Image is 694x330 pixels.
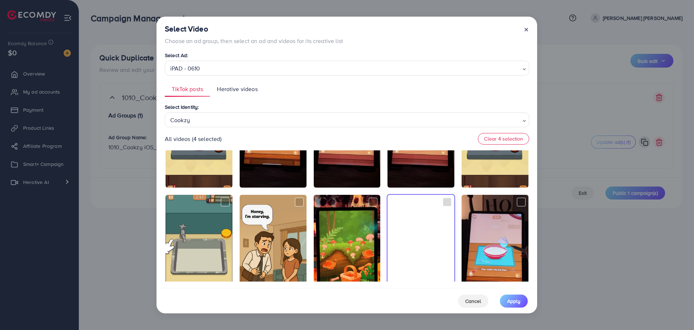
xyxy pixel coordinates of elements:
[170,115,476,125] span: Cookzy
[165,112,529,127] div: Search for option
[478,133,529,145] button: Clear 4 selection
[462,195,528,310] img: oE3OMA8AzEXpiBoAAjVhBInLUYvqaPME0Eizv~tplv-noop.image
[500,295,528,308] button: Apply
[240,195,307,310] img: owQyVNiIEBgokvxfO5iQHjD1X1OxEDACBBfNB9~tplv-noop.image
[458,295,488,308] button: Cancel
[165,61,529,76] div: Search for option
[165,134,222,143] p: All videos (4 selected)
[165,52,188,59] label: Select Ad:
[165,25,343,34] h4: Select Video
[479,115,520,126] input: Search for option
[170,115,477,125] div: Cookzy
[166,195,232,310] img: owebMQALhTRFSOGHACXfggX0HloDmD85LeAwh1~tplv-noop.image
[663,297,689,325] iframe: Chat
[165,37,343,45] p: Choose an ad group, then select an ad and videos for its creative list
[165,103,199,111] label: Select Identity:
[217,85,257,93] span: Herotive videos
[314,195,381,310] img: ocDHKgPjQCBjtIEYyfb5GhvDNcLWeAw4CRAfFR~tplv-noop.image
[479,63,520,74] input: Search for option
[507,297,520,305] span: Apply
[170,63,476,74] span: iPAD - 0610
[172,85,203,93] span: TikTok posts
[170,63,477,74] div: iPAD - 0610
[465,297,481,305] span: Cancel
